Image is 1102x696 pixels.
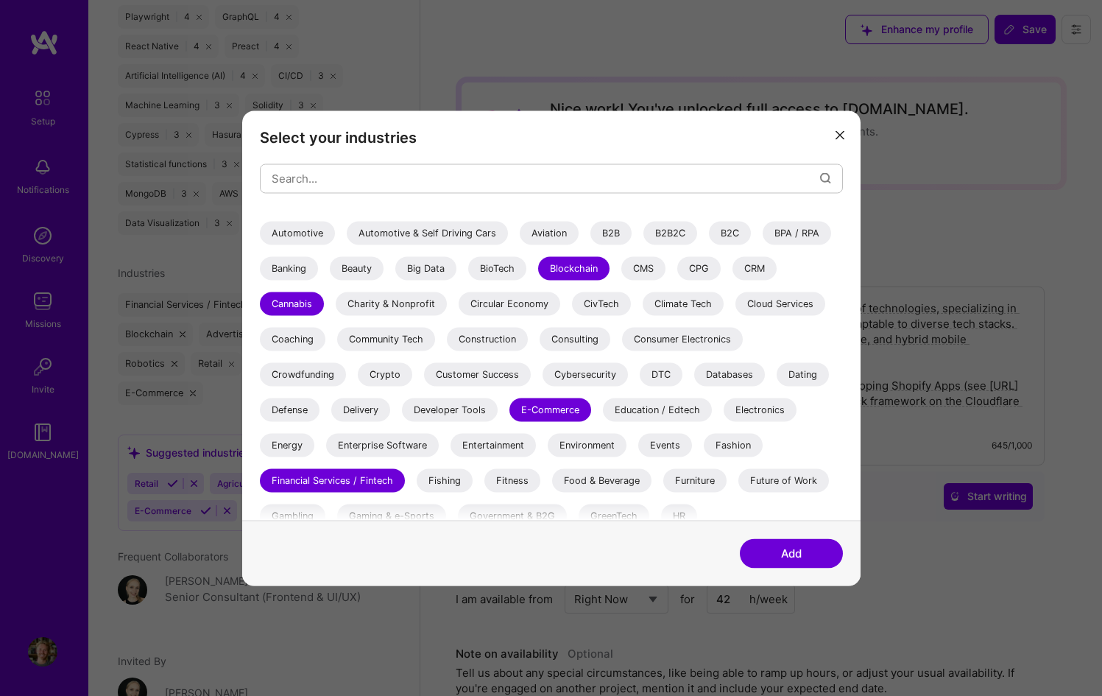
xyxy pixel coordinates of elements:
button: Add [740,538,843,568]
input: Search... [272,160,820,197]
div: Developer Tools [402,398,498,421]
div: Crypto [358,362,412,386]
div: Fashion [704,433,763,457]
div: Aviation [520,221,579,245]
div: Fishing [417,468,473,492]
div: Financial Services / Fintech [260,468,405,492]
div: Government & B2G [458,504,567,527]
div: E-Commerce [509,398,591,421]
div: Consumer Electronics [622,327,743,351]
div: CivTech [572,292,631,315]
div: Climate Tech [643,292,724,315]
div: Furniture [663,468,727,492]
div: Automotive [260,221,335,245]
div: Community Tech [337,327,435,351]
div: Cybersecurity [543,362,628,386]
div: Energy [260,433,314,457]
div: Gaming & e-Sports [337,504,446,527]
div: Beauty [330,256,384,280]
div: Defense [260,398,319,421]
div: DTC [640,362,682,386]
div: Consulting [540,327,610,351]
div: Cloud Services [735,292,825,315]
div: Entertainment [451,433,536,457]
div: Cannabis [260,292,324,315]
div: B2B2C [643,221,697,245]
div: HR [661,504,697,527]
div: Food & Beverage [552,468,651,492]
div: Circular Economy [459,292,560,315]
div: Dating [777,362,829,386]
div: B2B [590,221,632,245]
div: Delivery [331,398,390,421]
div: CPG [677,256,721,280]
div: Coaching [260,327,325,351]
div: modal [242,110,861,586]
div: Blockchain [538,256,610,280]
div: Databases [694,362,765,386]
div: GreenTech [579,504,649,527]
div: Education / Edtech [603,398,712,421]
div: Crowdfunding [260,362,346,386]
div: Environment [548,433,626,457]
i: icon Search [820,173,831,184]
div: Automotive & Self Driving Cars [347,221,508,245]
div: Events [638,433,692,457]
div: Charity & Nonprofit [336,292,447,315]
div: Banking [260,256,318,280]
i: icon Close [836,131,844,140]
h3: Select your industries [260,128,843,146]
div: BPA / RPA [763,221,831,245]
div: B2C [709,221,751,245]
div: Fitness [484,468,540,492]
div: Enterprise Software [326,433,439,457]
div: Electronics [724,398,797,421]
div: Big Data [395,256,456,280]
div: BioTech [468,256,526,280]
div: CRM [732,256,777,280]
div: CMS [621,256,665,280]
div: Future of Work [738,468,829,492]
div: Customer Success [424,362,531,386]
div: Gambling [260,504,325,527]
div: Construction [447,327,528,351]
